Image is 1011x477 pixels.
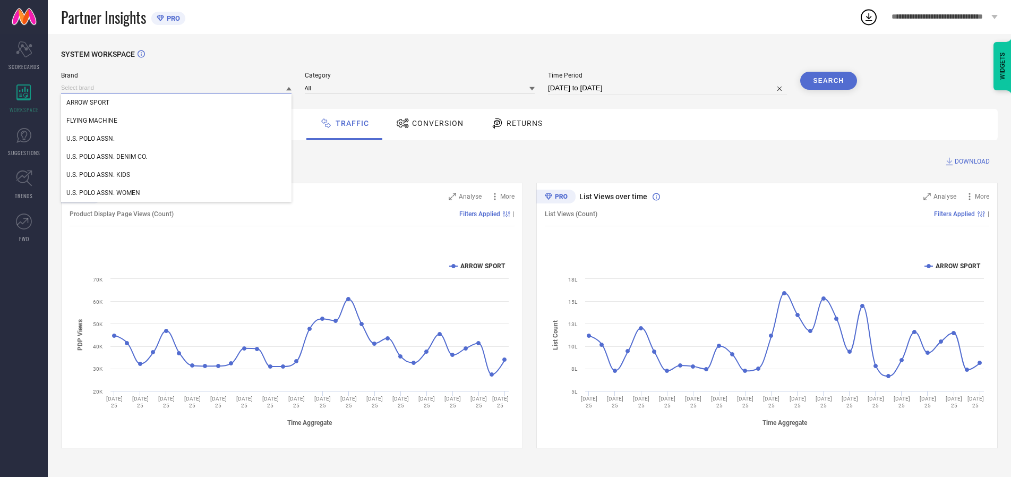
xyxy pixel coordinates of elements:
span: U.S. POLO ASSN. WOMEN [66,189,140,197]
text: [DATE] 25 [158,396,175,408]
span: Analyse [459,193,482,200]
div: Open download list [859,7,878,27]
text: 10L [568,344,578,350]
text: [DATE] 25 [920,396,936,408]
tspan: Time Aggregate [762,419,808,427]
text: [DATE] 25 [366,396,383,408]
text: [DATE] 25 [842,396,858,408]
tspan: List Count [552,320,559,350]
div: U.S. POLO ASSN. [61,130,292,148]
text: 15L [568,299,578,305]
span: FWD [19,235,29,243]
span: More [500,193,515,200]
span: Analyse [933,193,956,200]
svg: Zoom [923,193,931,200]
text: [DATE] 25 [444,396,461,408]
text: 8L [571,366,578,372]
div: U.S. POLO ASSN. WOMEN [61,184,292,202]
text: [DATE] 25 [633,396,649,408]
span: FLYING MACHINE [66,117,117,124]
text: 50K [93,321,103,327]
text: 30K [93,366,103,372]
text: [DATE] 25 [184,396,201,408]
div: U.S. POLO ASSN. DENIM CO. [61,148,292,166]
text: 5L [571,389,578,395]
span: U.S. POLO ASSN. DENIM CO. [66,153,147,160]
span: Partner Insights [61,6,146,28]
text: 13L [568,321,578,327]
text: 60K [93,299,103,305]
span: Traffic [336,119,369,127]
span: | [513,210,515,218]
text: [DATE] 25 [607,396,623,408]
span: ARROW SPORT [66,99,109,106]
text: 20K [93,389,103,395]
text: [DATE] 25 [492,396,509,408]
span: List Views over time [579,192,647,201]
text: [DATE] 25 [790,396,806,408]
span: Product Display Page Views (Count) [70,210,174,218]
text: [DATE] 25 [314,396,331,408]
text: 40K [93,344,103,350]
text: 18L [568,277,578,283]
text: [DATE] 25 [418,396,435,408]
span: Brand [61,72,292,79]
text: [DATE] 25 [470,396,487,408]
text: [DATE] 25 [236,396,253,408]
text: [DATE] 25 [210,396,227,408]
span: SUGGESTIONS [8,149,40,157]
text: [DATE] 25 [132,396,149,408]
text: [DATE] 25 [262,396,279,408]
span: List Views (Count) [545,210,597,218]
text: [DATE] 25 [685,396,701,408]
text: [DATE] 25 [763,396,779,408]
span: Filters Applied [459,210,500,218]
text: [DATE] 25 [894,396,910,408]
span: | [988,210,989,218]
span: Category [305,72,535,79]
span: Filters Applied [934,210,975,218]
div: Premium [536,190,576,206]
input: Select brand [61,82,292,93]
span: DOWNLOAD [955,156,990,167]
text: 70K [93,277,103,283]
text: [DATE] 25 [581,396,597,408]
text: [DATE] 25 [816,396,832,408]
span: U.S. POLO ASSN. [66,135,115,142]
span: More [975,193,989,200]
button: Search [800,72,858,90]
span: PRO [164,14,180,22]
span: SYSTEM WORKSPACE [61,50,135,58]
span: Returns [507,119,543,127]
text: [DATE] 25 [711,396,727,408]
text: [DATE] 25 [946,396,962,408]
text: [DATE] 25 [288,396,305,408]
text: [DATE] 25 [737,396,753,408]
text: [DATE] 25 [659,396,675,408]
div: U.S. POLO ASSN. KIDS [61,166,292,184]
span: WORKSPACE [10,106,39,114]
text: [DATE] 25 [392,396,409,408]
svg: Zoom [449,193,456,200]
tspan: Time Aggregate [287,419,332,427]
input: Select time period [548,82,787,95]
text: [DATE] 25 [106,396,123,408]
div: ARROW SPORT [61,93,292,112]
text: ARROW SPORT [460,262,505,270]
text: [DATE] 25 [967,396,984,408]
span: Conversion [412,119,464,127]
span: SCORECARDS [8,63,40,71]
text: [DATE] 25 [868,396,884,408]
text: ARROW SPORT [936,262,981,270]
div: FLYING MACHINE [61,112,292,130]
text: [DATE] 25 [340,396,357,408]
span: U.S. POLO ASSN. KIDS [66,171,130,178]
span: TRENDS [15,192,33,200]
span: Time Period [548,72,787,79]
tspan: PDP Views [76,319,84,351]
